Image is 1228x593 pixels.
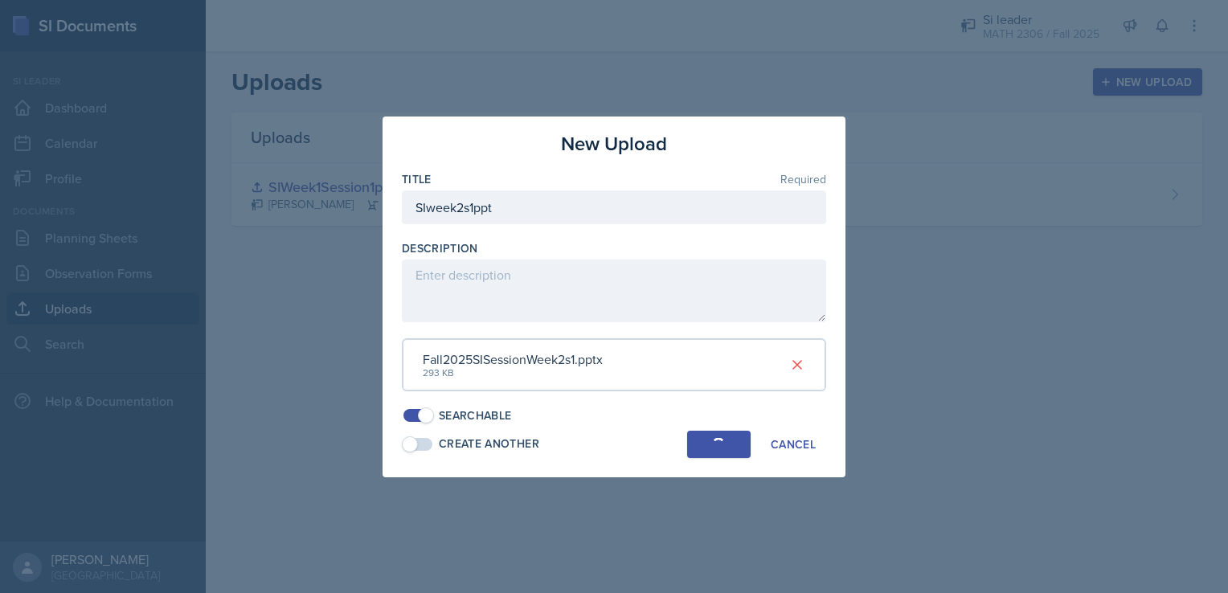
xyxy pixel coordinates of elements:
div: Fall2025SISessionWeek2s1.pptx [423,350,603,369]
label: Description [402,240,478,256]
span: Required [780,174,826,185]
button: Cancel [760,431,826,458]
input: Enter title [402,190,826,224]
h3: New Upload [561,129,667,158]
div: Create Another [439,436,539,452]
div: Searchable [439,407,512,424]
div: 293 KB [423,366,603,380]
div: Cancel [771,438,816,451]
label: Title [402,171,432,187]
